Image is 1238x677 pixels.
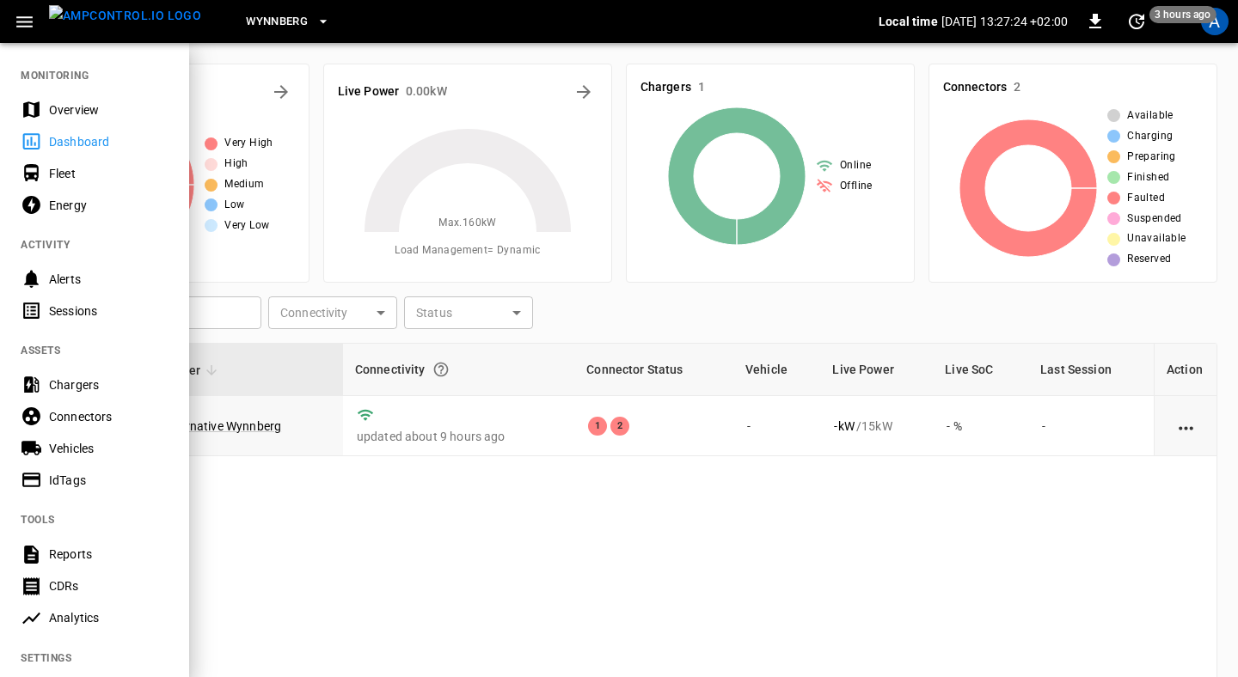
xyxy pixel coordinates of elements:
[49,197,169,214] div: Energy
[49,302,169,320] div: Sessions
[49,165,169,182] div: Fleet
[49,577,169,595] div: CDRs
[49,408,169,425] div: Connectors
[1149,6,1217,23] span: 3 hours ago
[941,13,1068,30] p: [DATE] 13:27:24 +02:00
[49,440,169,457] div: Vehicles
[49,271,169,288] div: Alerts
[246,12,308,32] span: Wynnberg
[879,13,938,30] p: Local time
[49,609,169,626] div: Analytics
[1201,8,1229,35] div: profile-icon
[49,101,169,119] div: Overview
[49,472,169,489] div: IdTags
[49,133,169,150] div: Dashboard
[49,376,169,393] div: Chargers
[49,5,201,27] img: ampcontrol.io logo
[49,546,169,563] div: Reports
[1123,8,1150,35] button: set refresh interval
